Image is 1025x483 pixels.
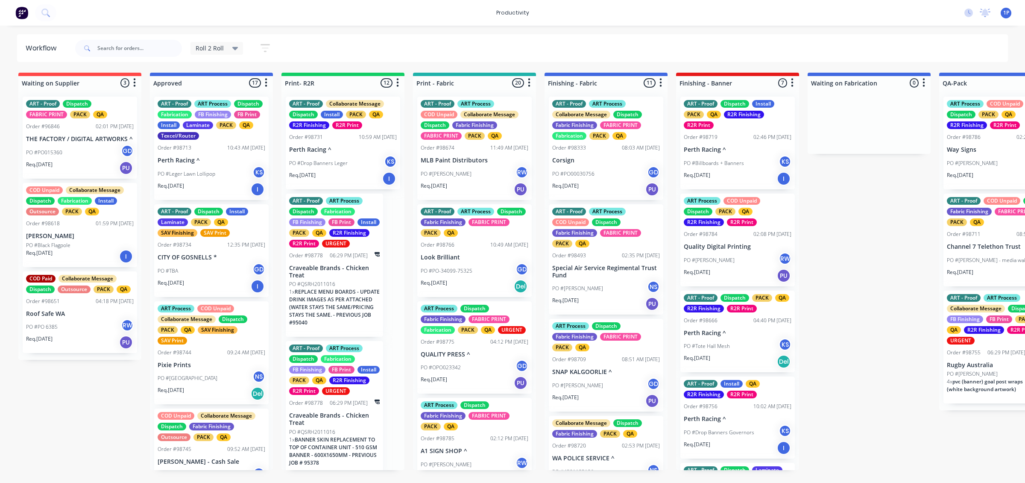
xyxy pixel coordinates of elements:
div: Fabric Finishing [421,315,466,323]
div: Collaborate Message [59,275,117,283]
div: Install [752,100,774,108]
div: ART ProcessCOD UnpaidDispatchPACKQAR2R FinishingR2R PrintOrder #9878402:08 PM [DATE]Quality Digit... [680,194,795,286]
p: PO #Tote Hall Mesh [684,342,730,350]
div: PACK [346,111,366,118]
div: COD Unpaid [552,218,589,226]
div: Order #98333 [552,144,586,152]
div: ART - Proof [421,100,454,108]
div: QA [1002,111,1016,118]
div: Fabric Finishing [421,218,466,226]
div: QA [775,294,789,302]
div: PU [119,336,133,349]
span: REPLACE MENU BOARDS - UPDATE DRINK IMAGES AS PER ATTACHED (WATER STAYS THE SAME/PRICING STAYS THE... [289,288,380,326]
div: ART - ProofCollaborate MessageDispatchInstallPACKQAR2R FinishingR2R PrintOrder #9873110:59 AM [DA... [286,97,400,189]
div: R2R Finishing [329,229,369,237]
div: FABRIC PRINT [600,229,641,237]
div: Fabric Finishing [552,121,597,129]
div: COD UnpaidCollaborate MessageDispatchFabricationInstallOutsourcePACKQAOrder #9861801:59 PM [DATE]... [23,183,137,267]
div: Fabrication [58,197,92,205]
div: Fabrication [421,326,455,334]
div: I [777,172,791,186]
div: Collaborate Message [158,315,216,323]
div: Install [321,111,343,118]
div: Install [95,197,117,205]
div: PU [514,183,527,196]
div: 04:18 PM [DATE] [96,297,134,305]
div: Dispatch [234,100,263,108]
div: R2R Print [990,121,1020,129]
div: FB Finishing [289,218,325,226]
div: KS [384,155,397,168]
div: Fabric Finishing [452,121,497,129]
div: 08:03 AM [DATE] [622,144,660,152]
div: 01:59 PM [DATE] [96,220,134,227]
div: URGENT [947,337,975,345]
div: R2R Finishing [964,326,1004,334]
p: Corsign [552,157,660,164]
div: 06:29 PM [DATE] [330,252,368,259]
div: Collaborate Message [66,186,124,194]
div: ART - Proof [552,208,586,215]
p: Req. [DATE] [26,335,53,343]
div: PACK [465,132,485,140]
div: PACK [978,111,999,118]
div: ART Process [326,345,363,352]
div: ART - Proof [289,197,323,205]
div: PACK [94,286,114,293]
div: Order #98713 [158,144,191,152]
div: Order #98766 [421,241,454,249]
div: Laminate [158,218,188,226]
p: Req. [DATE] [421,182,447,190]
div: R2R Finishing [684,305,724,312]
div: Order #98775 [421,338,454,346]
div: PACK [62,208,82,215]
div: 10:59 AM [DATE] [359,133,397,141]
div: FB Print [234,111,260,118]
div: FB Finishing [195,111,231,118]
div: PACK [191,218,211,226]
p: PO #PO00030756 [552,170,594,178]
p: QUALITY PRESS ^ [421,351,528,358]
div: URGENT [498,326,526,334]
div: ART Process [457,100,494,108]
div: ART - ProofDispatchInstallPACKQAR2R FinishingR2R PrintOrder #9871902:46 PM [DATE]Perth Racing ^PO... [680,97,795,189]
div: ART Process [552,322,589,330]
div: PACK [552,344,572,351]
div: Dispatch [592,322,621,330]
p: Special Air Service Regimental Trust Fund [552,265,660,279]
div: COD Unpaid [984,197,1020,205]
p: PO #Billboards + Banners [684,159,744,167]
div: FABRIC PRINT [600,121,641,129]
div: Dispatch [26,286,55,293]
div: 11:49 AM [DATE] [490,144,528,152]
div: ART - ProofART ProcessCOD UnpaidCollaborate MessageDispatchFabric FinishingFABRIC PRINTPACKQAOrde... [417,97,532,200]
div: Order #98618 [26,220,60,227]
div: Del [514,280,527,293]
div: Fabric Finishing [552,333,597,341]
div: Collaborate Message [460,111,518,118]
div: FB Print [986,315,1012,323]
span: 1 x [289,288,295,295]
div: Outsource [26,208,59,215]
div: ART - Proof [26,100,60,108]
p: PO #PO015360 [26,149,62,156]
p: Req. [DATE] [552,182,579,190]
div: ART - ProofART ProcessCOD UnpaidDispatchFabric FinishingFABRIC PRINTPACKQAOrder #9849302:35 PM [D... [549,204,663,315]
div: Order #98719 [684,133,717,141]
div: PU [119,161,133,175]
p: Quality Digital Printing [684,243,791,250]
div: Order #98674 [421,144,454,152]
div: QA [612,132,627,140]
div: Dispatch [63,100,91,108]
div: RW [515,166,528,179]
div: PACK [216,121,236,129]
div: Dispatch [194,208,223,215]
div: 02:08 PM [DATE] [753,230,791,238]
p: Req. [DATE] [947,268,973,276]
div: QA [93,111,107,118]
div: COD PaidCollaborate MessageDispatchOutsourcePACKQAOrder #9865104:18 PM [DATE]Roof Safe WAPO #PO 6... [23,271,137,353]
div: SAV Print [158,337,187,345]
div: ART - Proof [289,100,323,108]
div: ART Process [589,208,626,215]
div: GD [515,263,528,276]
